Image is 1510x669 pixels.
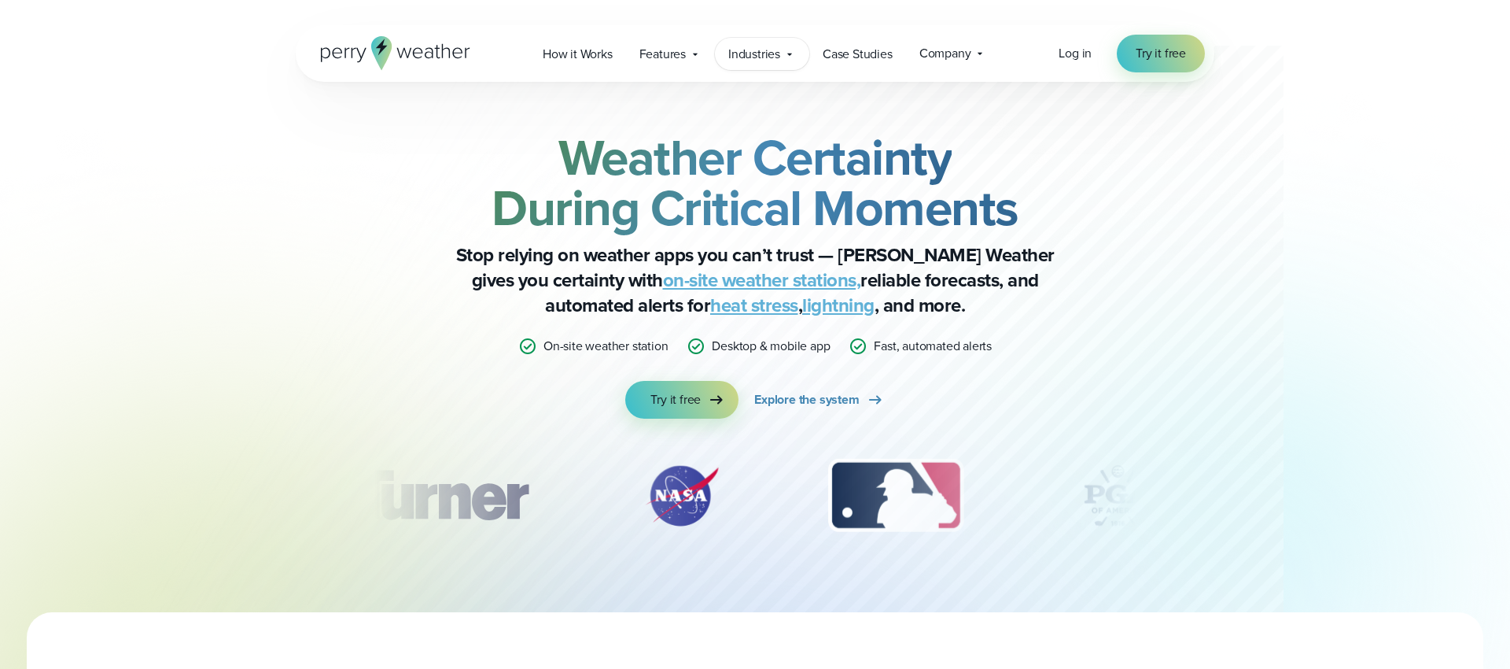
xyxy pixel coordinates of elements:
[374,456,1136,543] div: slideshow
[1055,456,1180,535] div: 4 of 12
[802,291,875,320] a: lightning
[712,337,830,356] p: Desktop & mobile app
[1136,44,1186,63] span: Try it free
[492,120,1018,245] strong: Weather Certainty During Critical Moments
[728,45,780,64] span: Industries
[543,337,668,356] p: On-site weather station
[812,456,978,535] img: MLB.svg
[710,291,798,320] a: heat stress
[823,45,893,64] span: Case Studies
[529,38,626,70] a: How it Works
[874,337,992,356] p: Fast, automated alerts
[440,242,1070,318] p: Stop relying on weather apps you can’t trust — [PERSON_NAME] Weather gives you certainty with rel...
[919,44,971,63] span: Company
[1055,456,1180,535] img: PGA.svg
[328,456,551,535] img: Turner-Construction_1.svg
[1059,44,1092,62] span: Log in
[754,390,859,409] span: Explore the system
[809,38,906,70] a: Case Studies
[812,456,978,535] div: 3 of 12
[754,381,884,419] a: Explore the system
[639,45,686,64] span: Features
[627,456,737,535] div: 2 of 12
[625,381,738,419] a: Try it free
[650,390,701,409] span: Try it free
[1059,44,1092,63] a: Log in
[1117,35,1205,72] a: Try it free
[663,266,861,294] a: on-site weather stations,
[328,456,551,535] div: 1 of 12
[627,456,737,535] img: NASA.svg
[543,45,613,64] span: How it Works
